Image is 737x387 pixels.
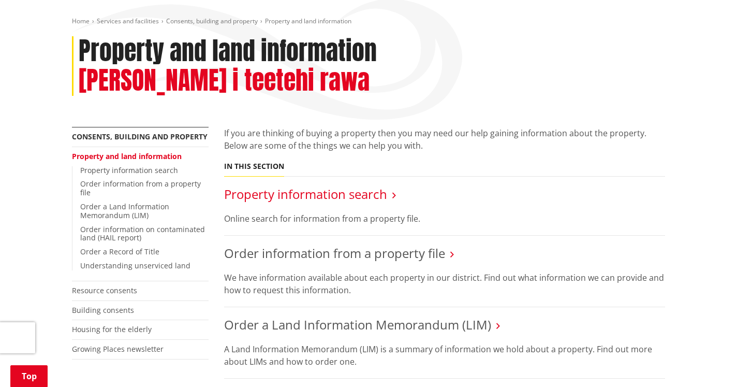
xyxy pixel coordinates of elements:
a: Building consents [72,305,134,315]
a: Order information from a property file [224,245,445,262]
a: Housing for the elderly [72,324,152,334]
a: Top [10,365,48,387]
h2: [PERSON_NAME] i teetehi rawa [79,66,370,96]
p: If you are thinking of buying a property then you may need our help gaining information about the... [224,127,665,152]
a: Property information search [80,165,178,175]
span: Property and land information [265,17,351,25]
a: Property and land information [72,151,182,161]
a: Services and facilities [97,17,159,25]
h5: In this section [224,162,284,171]
a: Order a Land Information Memorandum (LIM) [224,316,491,333]
h1: Property and land information [79,36,377,66]
iframe: Messenger Launcher [689,343,727,381]
a: Order information on contaminated land (HAIL report) [80,224,205,243]
a: Resource consents [72,285,137,295]
p: A Land Information Memorandum (LIM) is a summary of information we hold about a property. Find ou... [224,343,665,368]
a: Growing Places newsletter [72,344,164,354]
p: We have information available about each property in our district. Find out what information we c... [224,271,665,296]
a: Order a Record of Title [80,247,159,256]
a: Understanding unserviced land [80,261,190,270]
a: Home [72,17,90,25]
a: Order a Land Information Memorandum (LIM) [80,202,169,220]
a: Property information search [224,185,387,203]
a: Consents, building and property [72,132,208,141]
p: Online search for information from a property file. [224,212,665,225]
nav: breadcrumb [72,17,665,26]
a: Consents, building and property [166,17,258,25]
a: Order information from a property file [80,179,201,197]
